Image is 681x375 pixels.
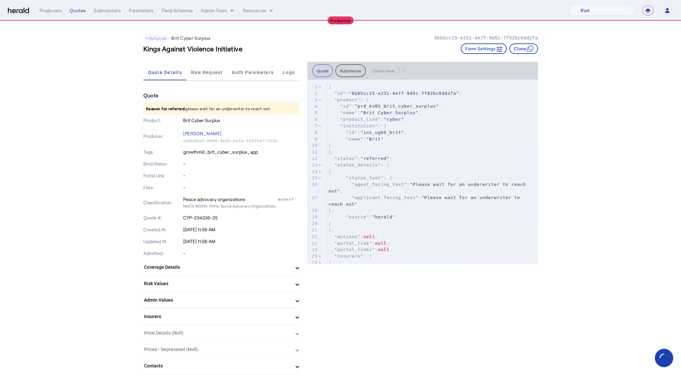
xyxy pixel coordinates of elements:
[144,297,291,304] mat-panel-title: Admin Values
[360,130,404,135] span: "ins_ugb5_brit"
[334,156,358,161] span: "status"
[307,97,319,103] div: 3
[39,7,62,14] div: Producers
[368,64,409,77] button: Carrier Raw
[328,104,442,109] span: : ,
[143,309,299,324] mat-expansion-panel-header: Insurers
[143,44,243,53] h3: Kings Against Violence Initiative
[162,7,193,14] div: Field Schemas
[354,104,439,109] span: "prd_kn05_brit_cyber_surplus"
[143,226,182,233] p: Created At:
[352,182,407,187] span: "agent_facing_text"
[328,247,392,252] span: : ,
[144,313,291,320] mat-panel-title: Insurers
[366,137,384,141] span: "Brit"
[328,221,331,226] span: }
[307,194,319,201] div: 17
[143,358,299,374] mat-expansion-panel-header: Contacts
[201,7,235,14] button: internal dropdown menu
[143,184,182,191] p: Files:
[307,260,319,266] div: 26
[375,241,386,246] span: null
[94,7,121,14] div: Submissions
[243,7,274,14] button: Resources dropdown menu
[191,70,223,75] span: Raw Request
[8,8,29,14] img: Herald Logo
[378,247,389,252] span: null
[346,137,363,141] span: "name"
[328,97,369,102] span: : {
[340,110,357,115] span: "name"
[183,172,299,179] p: -
[328,110,422,115] span: : ,
[334,254,363,259] span: "insurers"
[346,175,384,180] span: "status_text"
[349,91,459,96] span: "8bb5cc15-e231-4e7f-9d5c-7f82bc8dd2fa"
[346,214,369,219] span: "source"
[434,35,538,41] p: 8bb5cc15-e231-4e7f-9d5c-7f82bc8dd2fa
[340,117,381,122] span: "product_line"
[183,117,299,124] p: Brit Cyber Surplus
[328,214,395,219] span: :
[328,123,387,128] span: : {
[328,162,389,167] span: : [
[328,130,407,135] span: : ,
[149,36,166,40] span: Referred
[143,250,182,257] p: Admitted:
[144,280,291,287] mat-panel-title: Risk Values
[307,175,319,181] div: 15
[183,226,299,233] p: [DATE] 11:56 AM
[307,90,319,97] div: 2
[183,184,299,191] p: -
[328,143,331,148] span: }
[307,136,319,142] div: 9
[307,234,319,240] div: 22
[148,70,182,75] span: Quote Details
[283,70,295,75] span: Logs
[328,117,407,122] span: : ,
[183,196,245,203] div: Peace advocacy organizations
[143,133,182,139] p: Producer:
[183,250,299,257] p: -
[334,162,381,167] span: "status_details"
[143,276,299,291] mat-expansion-panel-header: Risk Values
[307,253,319,260] div: 25
[307,246,319,253] div: 24
[183,238,299,245] p: [DATE] 11:56 AM
[307,227,319,234] div: 21
[328,169,331,174] span: {
[328,195,523,207] span: :
[346,130,357,135] span: "id"
[307,181,319,188] div: 16
[143,161,182,167] p: Bind Status:
[328,84,331,89] span: {
[143,292,299,308] mat-expansion-panel-header: Admin Values
[70,7,86,14] div: Quotes
[143,259,299,275] mat-expansion-panel-header: Coverage Details
[340,104,352,109] span: "id"
[183,149,299,155] p: growthmill_brit_cyber_surplus_app
[373,69,394,73] span: Carrier Raw
[328,175,392,180] span: : {
[307,80,538,264] herald-code-block: quote
[143,199,182,206] p: Classification:
[143,172,182,179] p: Portal Link:
[328,195,523,207] span: "Please wait for an underwriter to reach out"
[335,64,366,77] button: Submission
[328,254,372,259] span: : [
[307,116,319,123] div: 6
[307,84,319,90] div: 1
[328,234,378,239] span: : ,
[146,106,186,111] span: Reason for referred:
[307,149,319,155] div: 11
[334,234,360,239] span: "actions"
[144,264,291,271] mat-panel-title: Coverage Details
[328,137,384,141] span: :
[461,43,507,54] button: Form Settings
[328,182,529,193] span: : ,
[183,129,299,138] p: [PERSON_NAME]
[307,103,319,110] div: 4
[372,214,395,219] span: "herald"
[328,260,331,265] span: {
[143,149,182,155] p: Tags:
